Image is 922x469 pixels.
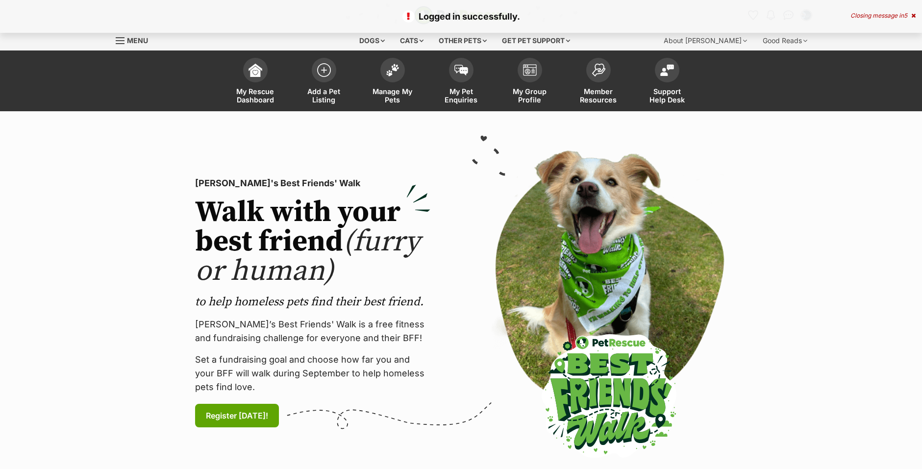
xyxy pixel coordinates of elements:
[195,404,279,427] a: Register [DATE]!
[564,53,633,111] a: Member Resources
[495,31,577,50] div: Get pet support
[127,36,148,45] span: Menu
[206,410,268,421] span: Register [DATE]!
[386,64,399,76] img: manage-my-pets-icon-02211641906a0b7f246fdf0571729dbe1e7629f14944591b6c1af311fb30b64b.svg
[195,318,430,345] p: [PERSON_NAME]’s Best Friends' Walk is a free fitness and fundraising challenge for everyone and t...
[645,87,689,104] span: Support Help Desk
[352,31,392,50] div: Dogs
[576,87,621,104] span: Member Resources
[358,53,427,111] a: Manage My Pets
[454,65,468,75] img: pet-enquiries-icon-7e3ad2cf08bfb03b45e93fb7055b45f3efa6380592205ae92323e6603595dc1f.svg
[249,63,262,77] img: dashboard-icon-eb2f2d2d3e046f16d808141f083e7271f6b2e854fb5c12c21221c1fb7104beca.svg
[195,223,420,290] span: (furry or human)
[592,63,605,76] img: member-resources-icon-8e73f808a243e03378d46382f2149f9095a855e16c252ad45f914b54edf8863c.svg
[393,31,430,50] div: Cats
[195,198,430,286] h2: Walk with your best friend
[439,87,483,104] span: My Pet Enquiries
[427,53,496,111] a: My Pet Enquiries
[195,353,430,394] p: Set a fundraising goal and choose how far you and your BFF will walk during September to help hom...
[221,53,290,111] a: My Rescue Dashboard
[633,53,701,111] a: Support Help Desk
[496,53,564,111] a: My Group Profile
[290,53,358,111] a: Add a Pet Listing
[116,31,155,49] a: Menu
[660,64,674,76] img: help-desk-icon-fdf02630f3aa405de69fd3d07c3f3aa587a6932b1a1747fa1d2bba05be0121f9.svg
[756,31,814,50] div: Good Reads
[371,87,415,104] span: Manage My Pets
[302,87,346,104] span: Add a Pet Listing
[657,31,754,50] div: About [PERSON_NAME]
[195,176,430,190] p: [PERSON_NAME]'s Best Friends' Walk
[508,87,552,104] span: My Group Profile
[432,31,494,50] div: Other pets
[233,87,277,104] span: My Rescue Dashboard
[523,64,537,76] img: group-profile-icon-3fa3cf56718a62981997c0bc7e787c4b2cf8bcc04b72c1350f741eb67cf2f40e.svg
[195,294,430,310] p: to help homeless pets find their best friend.
[317,63,331,77] img: add-pet-listing-icon-0afa8454b4691262ce3f59096e99ab1cd57d4a30225e0717b998d2c9b9846f56.svg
